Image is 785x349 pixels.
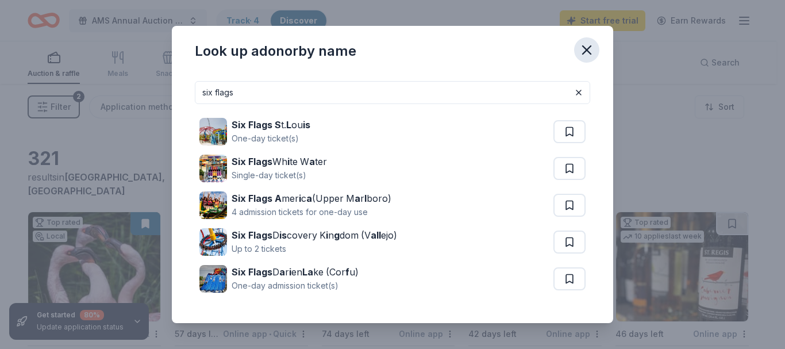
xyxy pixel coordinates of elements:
strong: is [279,229,287,241]
strong: L [286,119,291,131]
div: D r en ke (Cor u) [232,265,359,279]
strong: i [287,156,290,167]
div: Up to 2 tickets [232,242,397,256]
div: Wh te W ter [232,155,327,168]
div: D covery K n dom (V ejo) [232,228,397,242]
img: Image for Six Flags St. Louis [199,118,227,145]
strong: Six Flags [232,266,272,278]
div: t. ou [232,118,310,132]
strong: i [289,266,291,278]
strong: l [364,193,367,204]
strong: a [355,193,360,204]
strong: Six Flags S [232,119,281,131]
strong: Six Flags [232,156,272,167]
div: Look up a donor by name [195,42,356,60]
img: Image for Six Flags America (Upper Marlboro) [199,191,227,219]
strong: is [303,119,310,131]
strong: Six Flags [232,229,272,241]
img: Image for Six Flags Discovery Kingdom (Vallejo) [199,228,227,256]
strong: Six Flags A [232,193,282,204]
img: Image for Six Flags White Water [199,155,227,182]
strong: a [309,156,315,167]
div: Single-day ticket(s) [232,168,327,182]
strong: i [299,193,301,204]
strong: i [326,229,328,241]
div: 4 admission tickets for one-day use [232,205,391,219]
div: One-day ticket(s) [232,132,310,145]
div: One-day admission ticket(s) [232,279,359,293]
strong: g [334,229,340,241]
div: mer c (Upper M r boro) [232,191,391,205]
strong: f [345,266,349,278]
strong: all [371,229,381,241]
input: Search [195,81,590,104]
strong: a [279,266,285,278]
img: Image for Six Flags Darien Lake (Corfu) [199,265,227,293]
strong: La [302,266,313,278]
strong: a [306,193,312,204]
